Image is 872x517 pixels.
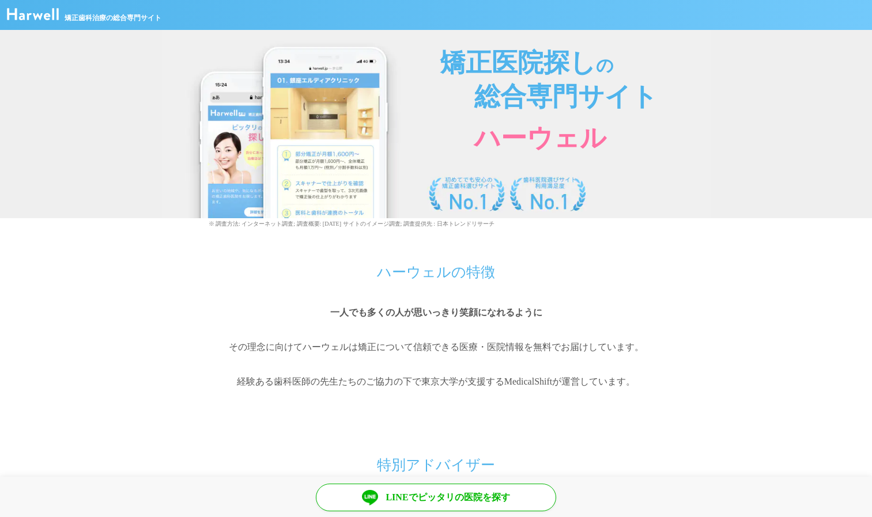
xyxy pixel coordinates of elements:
[206,218,667,229] p: ※ 調査方法: インターネット調査; 調査概要: [DATE] サイトのイメージ調査; 調査提供先 : 日本トレンドリサーチ
[220,246,652,281] h2: ハーウェルの特徴
[413,304,542,321] span: 思いっきり笑顔になれるように
[474,82,658,111] span: 総合専門サイト
[316,484,556,511] a: LINEでピッタリの医院を探す
[561,373,635,390] span: 運営しています。
[7,12,59,22] a: ハーウェル
[366,373,421,390] span: ご協力の下で
[358,339,413,356] span: 矯正について
[220,439,652,474] h2: 特別アドバイザー
[330,304,413,321] span: 一人でも多くの人が
[65,13,161,23] span: 矯正歯科治療の総合専門サイト
[7,8,59,20] img: ハーウェル
[596,56,614,75] span: の
[303,339,358,356] span: ハーウェルは
[474,124,606,153] span: ハーウェル
[237,373,366,390] span: 経験ある歯科医師の先生たちの
[421,373,562,390] span: 東京大学が支援するMedicalShiftが
[229,339,303,356] span: その理念に向けて
[533,339,644,356] span: 無料でお届けしています。
[413,339,533,356] span: 信頼できる医療・医院情報を
[440,48,596,77] span: 矯正医院探し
